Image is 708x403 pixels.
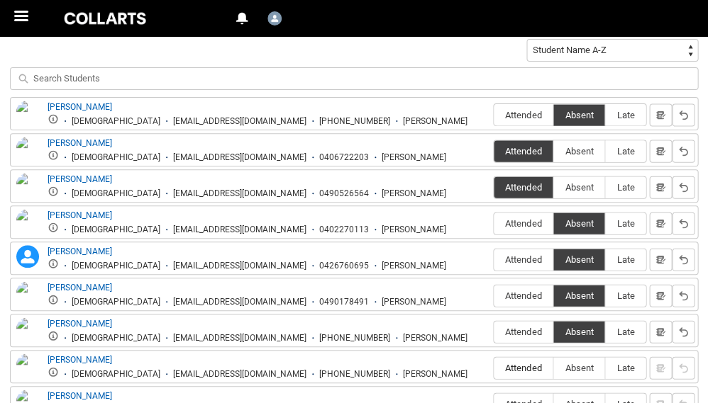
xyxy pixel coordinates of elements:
[382,261,446,271] div: [PERSON_NAME]
[48,283,112,293] a: [PERSON_NAME]
[605,109,646,120] span: Late
[672,356,695,379] button: Reset
[72,261,160,271] div: [DEMOGRAPHIC_DATA]
[72,225,160,235] div: [DEMOGRAPHIC_DATA]
[173,369,306,380] div: [EMAIL_ADDRESS][DOMAIN_NAME]
[173,261,306,271] div: [EMAIL_ADDRESS][DOMAIN_NAME]
[319,152,369,163] div: 0406722203
[553,326,604,336] span: Absent
[672,176,695,198] button: Reset
[173,152,306,163] div: [EMAIL_ADDRESS][DOMAIN_NAME]
[319,333,390,344] div: [PHONE_NUMBER]
[649,176,672,198] button: Notes
[173,116,306,127] div: [EMAIL_ADDRESS][DOMAIN_NAME]
[48,355,112,365] a: [PERSON_NAME]
[494,145,553,156] span: Attended
[494,290,553,300] span: Attended
[319,225,369,235] div: 0402270113
[553,217,604,228] span: Absent
[553,145,604,156] span: Absent
[494,109,553,120] span: Attended
[494,217,553,228] span: Attended
[494,326,553,336] span: Attended
[48,174,112,184] a: [PERSON_NAME]
[382,152,446,163] div: [PERSON_NAME]
[10,67,698,90] input: Search Students
[605,290,646,300] span: Late
[16,137,39,168] img: Andrew Cole
[553,290,604,300] span: Absent
[553,181,604,192] span: Absent
[72,188,160,199] div: [DEMOGRAPHIC_DATA]
[605,254,646,264] span: Late
[672,284,695,307] button: Reset
[649,103,672,126] button: Notes
[48,319,112,329] a: [PERSON_NAME]
[173,333,306,344] div: [EMAIL_ADDRESS][DOMAIN_NAME]
[403,333,468,344] div: [PERSON_NAME]
[605,145,646,156] span: Late
[382,225,446,235] div: [PERSON_NAME]
[16,281,39,312] img: Joshua Markum
[319,369,390,380] div: [PHONE_NUMBER]
[173,297,306,307] div: [EMAIL_ADDRESS][DOMAIN_NAME]
[48,102,112,112] a: [PERSON_NAME]
[72,116,160,127] div: [DEMOGRAPHIC_DATA]
[649,212,672,234] button: Notes
[72,369,160,380] div: [DEMOGRAPHIC_DATA]
[48,138,112,148] a: [PERSON_NAME]
[264,6,285,28] button: User Profile User16617361043711831951
[494,181,553,192] span: Attended
[672,248,695,271] button: Reset
[319,297,369,307] div: 0490178491
[48,210,112,220] a: [PERSON_NAME]
[173,188,306,199] div: [EMAIL_ADDRESS][DOMAIN_NAME]
[494,254,553,264] span: Attended
[649,140,672,162] button: Notes
[403,116,468,127] div: [PERSON_NAME]
[173,225,306,235] div: [EMAIL_ADDRESS][DOMAIN_NAME]
[605,217,646,228] span: Late
[672,212,695,234] button: Reset
[649,284,672,307] button: Notes
[605,326,646,336] span: Late
[649,248,672,271] button: Notes
[605,362,646,373] span: Late
[382,297,446,307] div: [PERSON_NAME]
[16,209,39,240] img: Ethan Smith
[16,245,39,268] lightning-icon: Johanna Varney
[72,333,160,344] div: [DEMOGRAPHIC_DATA]
[16,317,39,348] img: Lewis Barkwith
[649,320,672,343] button: Notes
[403,369,468,380] div: [PERSON_NAME]
[16,101,39,142] img: Aaron Carey-Long
[672,140,695,162] button: Reset
[48,391,112,401] a: [PERSON_NAME]
[16,173,39,204] img: Christopher Stapleton
[319,261,369,271] div: 0426760695
[553,109,604,120] span: Absent
[319,188,369,199] div: 0490526564
[553,362,604,373] span: Absent
[16,353,39,385] img: Lucas Pizzo
[48,246,112,256] a: [PERSON_NAME]
[605,181,646,192] span: Late
[267,11,282,25] img: User16617361043711831951
[672,320,695,343] button: Reset
[553,254,604,264] span: Absent
[72,297,160,307] div: [DEMOGRAPHIC_DATA]
[672,103,695,126] button: Reset
[72,152,160,163] div: [DEMOGRAPHIC_DATA]
[382,188,446,199] div: [PERSON_NAME]
[319,116,390,127] div: [PHONE_NUMBER]
[494,362,553,373] span: Attended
